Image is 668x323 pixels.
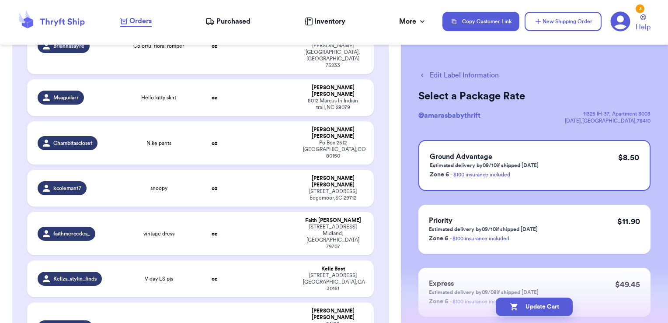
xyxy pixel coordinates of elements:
span: Orders [129,16,152,26]
strong: oz [212,95,217,100]
span: Purchased [216,16,250,27]
span: Inventory [314,16,345,27]
div: Po Box 2512 [GEOGRAPHIC_DATA] , CO 80150 [303,140,364,159]
div: 3 [636,4,644,13]
span: kcoleman17 [53,185,81,192]
p: Estimated delivery by 09/08 if shipped [DATE] [429,289,539,296]
div: [PERSON_NAME] [PERSON_NAME] [303,84,364,98]
span: snoopy [150,185,167,192]
span: Priority [429,217,452,224]
div: [PERSON_NAME] [PERSON_NAME] [303,308,364,321]
a: Purchased [205,16,250,27]
div: [PERSON_NAME] [PERSON_NAME] [303,175,364,188]
strong: oz [212,43,217,49]
p: $ 11.90 [617,215,640,228]
span: V-day LS pjs [145,275,173,282]
span: vintage dress [143,230,174,237]
span: Help [636,22,651,32]
strong: oz [212,231,217,236]
a: - $100 insurance included [450,236,509,241]
span: Express [429,280,454,287]
strong: oz [212,186,217,191]
p: $ 49.45 [615,278,640,291]
div: [PERSON_NAME] [PERSON_NAME] [303,126,364,140]
strong: oz [212,140,217,146]
div: Kellz Best [303,266,364,272]
button: New Shipping Order [525,12,602,31]
button: Update Cart [496,298,573,316]
button: Edit Label Information [418,70,499,81]
span: @ amarasbabythrift [418,112,480,119]
div: More [399,16,427,27]
span: Chambitascloset [53,140,92,147]
span: Kellzs_stylin_finds [53,275,97,282]
div: Faith [PERSON_NAME] [303,217,364,224]
span: Zone 6 [429,235,448,242]
span: faithmercedes_ [53,230,90,237]
span: Msaguilarr [53,94,79,101]
div: 11325 IH-37 , Apartment 3003 [565,110,651,117]
span: Ground Advantage [430,153,492,160]
button: Copy Customer Link [442,12,519,31]
div: [DATE] , [GEOGRAPHIC_DATA] , 78410 [565,117,651,124]
a: Help [636,14,651,32]
p: Estimated delivery by 09/10 if shipped [DATE] [429,226,538,233]
div: [STREET_ADDRESS][PERSON_NAME] [GEOGRAPHIC_DATA] , [GEOGRAPHIC_DATA] 75233 [303,36,364,69]
span: Colorful floral romper [133,42,184,49]
div: [STREET_ADDRESS] Edgemoor , SC 29712 [303,188,364,201]
a: - $100 insurance included [451,172,510,177]
div: 8012 Marcus ln Indian trail , NC 28079 [303,98,364,111]
span: Hello kitty skirt [141,94,176,101]
span: Zone 6 [430,172,449,178]
h2: Select a Package Rate [418,89,651,103]
a: Orders [120,16,152,27]
strong: oz [212,276,217,281]
a: Inventory [305,16,345,27]
div: [STREET_ADDRESS] [GEOGRAPHIC_DATA] , GA 30161 [303,272,364,292]
span: Nike pants [146,140,171,147]
p: $ 8.50 [618,151,639,164]
p: Estimated delivery by 09/10 if shipped [DATE] [430,162,539,169]
div: [STREET_ADDRESS] Midland , [GEOGRAPHIC_DATA] 79707 [303,224,364,250]
a: 3 [610,11,630,32]
span: Briannasayre [53,42,84,49]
